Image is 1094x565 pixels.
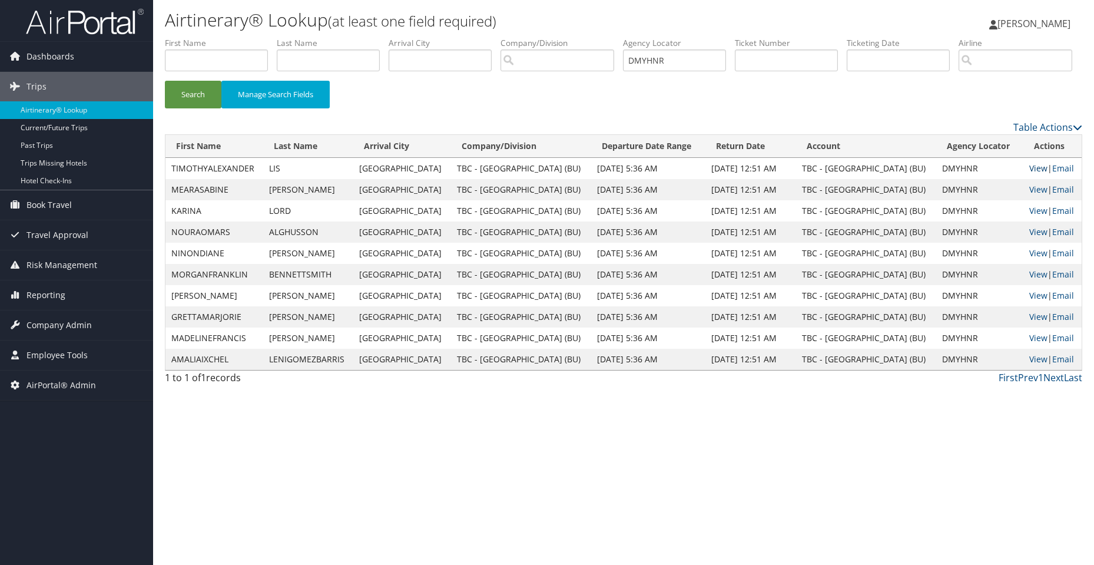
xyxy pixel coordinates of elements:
[1029,353,1047,365] a: View
[263,179,353,200] td: [PERSON_NAME]
[263,135,353,158] th: Last Name: activate to sort column ascending
[1052,311,1074,322] a: Email
[705,222,796,243] td: [DATE] 12:51 AM
[936,135,1023,158] th: Agency Locator: activate to sort column ascending
[936,306,1023,328] td: DMYHNR
[1052,269,1074,280] a: Email
[705,264,796,285] td: [DATE] 12:51 AM
[201,371,206,384] span: 1
[705,135,796,158] th: Return Date: activate to sort column ascending
[451,306,591,328] td: TBC - [GEOGRAPHIC_DATA] (BU)
[165,158,263,179] td: TIMOTHYALEXANDER
[451,200,591,222] td: TBC - [GEOGRAPHIC_DATA] (BU)
[451,135,591,158] th: Company/Division
[1052,205,1074,216] a: Email
[353,349,450,370] td: [GEOGRAPHIC_DATA]
[353,135,450,158] th: Arrival City: activate to sort column ascending
[1038,371,1043,384] a: 1
[1052,163,1074,174] a: Email
[263,285,353,306] td: [PERSON_NAME]
[165,306,263,328] td: GRETTAMARJORIE
[591,222,705,243] td: [DATE] 5:36 AM
[221,81,330,108] button: Manage Search Fields
[451,349,591,370] td: TBC - [GEOGRAPHIC_DATA] (BU)
[353,264,450,285] td: [GEOGRAPHIC_DATA]
[936,200,1023,222] td: DMYHNR
[705,328,796,349] td: [DATE] 12:51 AM
[1052,353,1074,365] a: Email
[353,179,450,200] td: [GEOGRAPHIC_DATA]
[936,243,1023,264] td: DMYHNR
[705,306,796,328] td: [DATE] 12:51 AM
[165,200,263,222] td: KARINA
[26,250,97,280] span: Risk Management
[1023,264,1082,285] td: |
[796,135,936,158] th: Account: activate to sort column ascending
[705,200,796,222] td: [DATE] 12:51 AM
[959,37,1081,49] label: Airline
[705,179,796,200] td: [DATE] 12:51 AM
[623,37,735,49] label: Agency Locator
[796,328,936,349] td: TBC - [GEOGRAPHIC_DATA] (BU)
[451,285,591,306] td: TBC - [GEOGRAPHIC_DATA] (BU)
[796,243,936,264] td: TBC - [GEOGRAPHIC_DATA] (BU)
[1052,247,1074,259] a: Email
[936,264,1023,285] td: DMYHNR
[1052,184,1074,195] a: Email
[1064,371,1082,384] a: Last
[263,200,353,222] td: LORD
[451,222,591,243] td: TBC - [GEOGRAPHIC_DATA] (BU)
[591,135,705,158] th: Departure Date Range: activate to sort column ascending
[796,349,936,370] td: TBC - [GEOGRAPHIC_DATA] (BU)
[936,285,1023,306] td: DMYHNR
[353,306,450,328] td: [GEOGRAPHIC_DATA]
[353,222,450,243] td: [GEOGRAPHIC_DATA]
[936,328,1023,349] td: DMYHNR
[1029,269,1047,280] a: View
[989,6,1082,41] a: [PERSON_NAME]
[263,349,353,370] td: LENIGOMEZBARRIS
[26,280,65,310] span: Reporting
[796,285,936,306] td: TBC - [GEOGRAPHIC_DATA] (BU)
[591,349,705,370] td: [DATE] 5:36 AM
[165,8,777,32] h1: Airtinerary® Lookup
[263,222,353,243] td: ALGHUSSON
[26,190,72,220] span: Book Travel
[936,349,1023,370] td: DMYHNR
[353,328,450,349] td: [GEOGRAPHIC_DATA]
[26,371,96,400] span: AirPortal® Admin
[500,37,623,49] label: Company/Division
[165,264,263,285] td: MORGANFRANKLIN
[591,200,705,222] td: [DATE] 5:36 AM
[26,72,47,101] span: Trips
[997,17,1070,30] span: [PERSON_NAME]
[1029,290,1047,301] a: View
[796,264,936,285] td: TBC - [GEOGRAPHIC_DATA] (BU)
[591,285,705,306] td: [DATE] 5:36 AM
[591,328,705,349] td: [DATE] 5:36 AM
[263,264,353,285] td: BENNETTSMITH
[165,349,263,370] td: AMALIAIXCHEL
[26,42,74,71] span: Dashboards
[591,264,705,285] td: [DATE] 5:36 AM
[936,158,1023,179] td: DMYHNR
[936,179,1023,200] td: DMYHNR
[263,243,353,264] td: [PERSON_NAME]
[1029,205,1047,216] a: View
[936,222,1023,243] td: DMYHNR
[591,158,705,179] td: [DATE] 5:36 AM
[796,179,936,200] td: TBC - [GEOGRAPHIC_DATA] (BU)
[591,306,705,328] td: [DATE] 5:36 AM
[1023,179,1082,200] td: |
[353,200,450,222] td: [GEOGRAPHIC_DATA]
[451,158,591,179] td: TBC - [GEOGRAPHIC_DATA] (BU)
[165,135,263,158] th: First Name: activate to sort column ascending
[1023,306,1082,328] td: |
[353,243,450,264] td: [GEOGRAPHIC_DATA]
[328,11,496,31] small: (at least one field required)
[1013,121,1082,134] a: Table Actions
[26,220,88,250] span: Travel Approval
[999,371,1018,384] a: First
[1023,135,1082,158] th: Actions
[796,306,936,328] td: TBC - [GEOGRAPHIC_DATA] (BU)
